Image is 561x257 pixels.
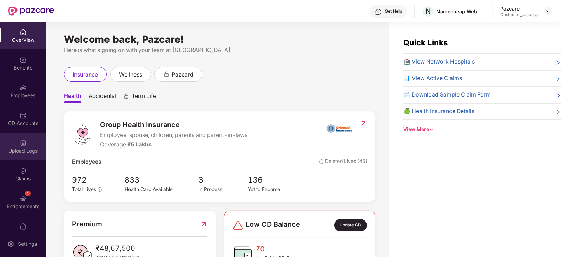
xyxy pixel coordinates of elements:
[100,119,247,130] span: Group Health Insurance
[555,92,561,99] span: right
[20,195,27,202] img: svg+xml;base64,PHN2ZyBpZD0iRW5kb3JzZW1lbnRzIiB4bWxucz0iaHR0cDovL3d3dy53My5vcmcvMjAwMC9zdmciIHdpZH...
[200,219,207,230] img: RedirectIcon
[20,29,27,36] img: svg+xml;base64,PHN2ZyBpZD0iSG9tZSIgeG1sbnM9Imh0dHA6Ly93d3cudzMub3JnLzIwMDAvc3ZnIiB3aWR0aD0iMjAiIG...
[403,107,474,116] span: 🍏 Health Insurance Details
[375,8,382,15] img: svg+xml;base64,PHN2ZyBpZD0iSGVscC0zMngzMiIgeG1sbnM9Imh0dHA6Ly93d3cudzMub3JnLzIwMDAvc3ZnIiB3aWR0aD...
[334,219,367,231] div: Update CD
[500,12,538,18] div: Customer_success
[319,159,324,164] img: deleteIcon
[100,140,247,149] div: Coverage:
[385,8,402,14] div: Get Help
[20,57,27,64] img: svg+xml;base64,PHN2ZyBpZD0iQmVuZWZpdHMiIHhtbG5zPSJodHRwOi8vd3d3LnczLm9yZy8yMDAwL3N2ZyIgd2lkdGg9Ij...
[20,223,27,230] img: svg+xml;base64,PHN2ZyBpZD0iTXlfT3JkZXJzIiBkYXRhLW5hbWU9Ik15IE9yZGVycyIgeG1sbnM9Imh0dHA6Ly93d3cudz...
[546,8,551,14] img: svg+xml;base64,PHN2ZyBpZD0iRHJvcGRvd24tMzJ4MzIiIHhtbG5zPSJodHRwOi8vd3d3LnczLm9yZy8yMDAwL3N2ZyIgd2...
[429,127,434,132] span: down
[72,124,93,145] img: logo
[96,243,140,254] span: ₹48,67,500
[72,174,109,186] span: 972
[256,244,305,255] span: ₹0
[246,219,300,231] span: Low CD Balance
[132,92,156,103] span: Term Life
[555,108,561,116] span: right
[16,240,39,248] div: Settings
[125,174,198,186] span: 833
[436,8,486,15] div: Namecheap Web services Pvt Ltd
[119,70,142,79] span: wellness
[7,240,14,248] img: svg+xml;base64,PHN2ZyBpZD0iU2V0dGluZy0yMHgyMCIgeG1sbnM9Imh0dHA6Ly93d3cudzMub3JnLzIwMDAvc3ZnIiB3aW...
[88,92,116,103] span: Accidental
[72,186,96,192] span: Total Lives
[403,74,462,83] span: 📊 View Active Claims
[319,158,367,166] span: Deleted Lives (46)
[555,59,561,66] span: right
[123,93,130,99] div: animation
[20,84,27,91] img: svg+xml;base64,PHN2ZyBpZD0iRW1wbG95ZWVzIiB4bWxucz0iaHR0cDovL3d3dy53My5vcmcvMjAwMC9zdmciIHdpZHRoPS...
[172,70,193,79] span: pazcard
[98,187,102,192] span: info-circle
[403,38,448,47] span: Quick Links
[500,5,538,12] div: Pazcare
[199,174,248,186] span: 3
[20,112,27,119] img: svg+xml;base64,PHN2ZyBpZD0iQ0RfQWNjb3VudHMiIGRhdGEtbmFtZT0iQ0QgQWNjb3VudHMiIHhtbG5zPSJodHRwOi8vd3...
[72,219,102,230] span: Premium
[20,167,27,174] img: svg+xml;base64,PHN2ZyBpZD0iQ2xhaW0iIHhtbG5zPSJodHRwOi8vd3d3LnczLm9yZy8yMDAwL3N2ZyIgd2lkdGg9IjIwIi...
[20,140,27,147] img: svg+xml;base64,PHN2ZyBpZD0iVXBsb2FkX0xvZ3MiIGRhdGEtbmFtZT0iVXBsb2FkIExvZ3MiIHhtbG5zPSJodHRwOi8vd3...
[360,120,367,127] img: RedirectIcon
[8,7,54,16] img: New Pazcare Logo
[248,186,297,193] div: Yet to Endorse
[403,126,561,133] div: View More
[64,92,81,103] span: Health
[25,191,31,196] div: 1
[248,174,297,186] span: 136
[425,7,431,15] span: N
[555,75,561,83] span: right
[163,71,170,77] div: animation
[403,58,475,66] span: 🏥 View Network Hospitals
[100,131,247,140] span: Employee, spouse, children, parents and parent-in-laws
[72,158,101,166] span: Employees
[232,220,244,231] img: svg+xml;base64,PHN2ZyBpZD0iRGFuZ2VyLTMyeDMyIiB4bWxucz0iaHR0cDovL3d3dy53My5vcmcvMjAwMC9zdmciIHdpZH...
[125,186,198,193] div: Health Card Available
[127,141,152,148] span: ₹5 Lakhs
[403,91,491,99] span: 📄 Download Sample Claim Form
[73,70,98,79] span: insurance
[326,119,353,137] img: insurerIcon
[64,46,375,54] div: Here is what’s going on with your team at [GEOGRAPHIC_DATA]
[64,37,375,42] div: Welcome back, Pazcare!
[199,186,248,193] div: In Process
